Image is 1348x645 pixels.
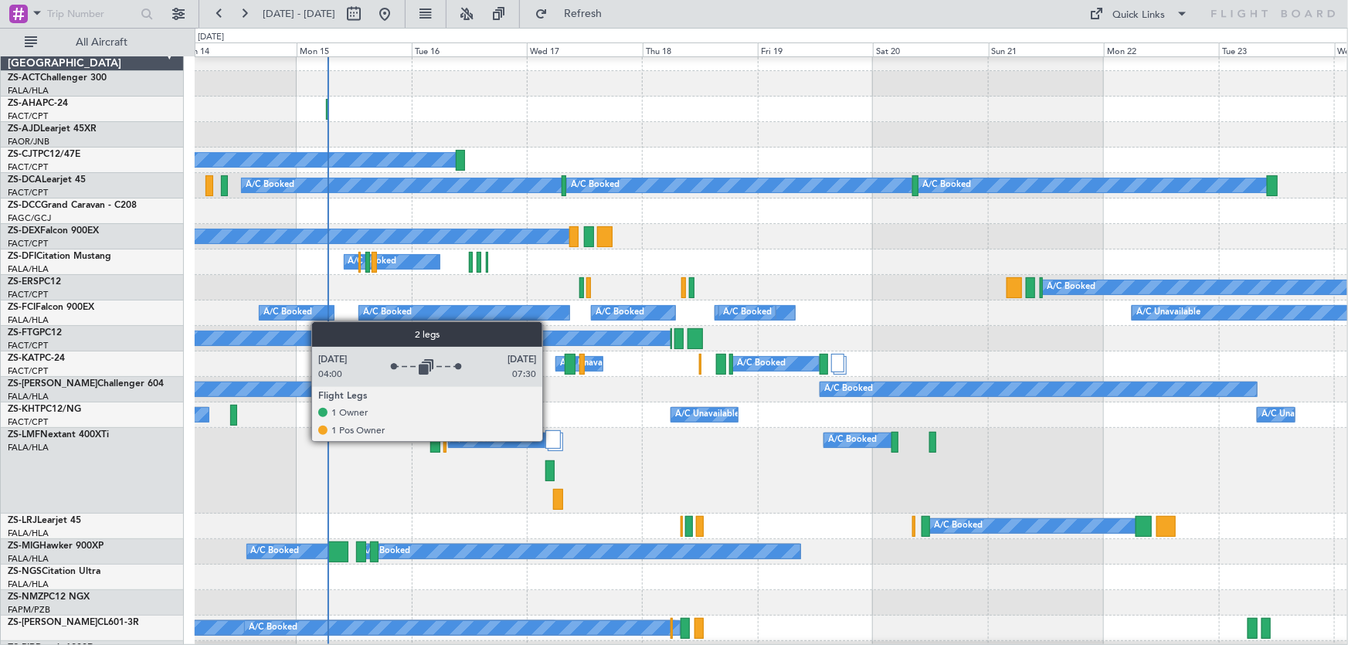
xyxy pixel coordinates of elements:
[1113,8,1166,23] div: Quick Links
[989,42,1104,56] div: Sun 21
[8,618,97,627] span: ZS-[PERSON_NAME]
[251,540,300,563] div: A/C Booked
[8,430,40,440] span: ZS-LMF
[8,405,81,414] a: ZS-KHTPC12/NG
[828,429,877,452] div: A/C Booked
[8,263,49,275] a: FALA/HLA
[596,301,644,324] div: A/C Booked
[560,352,624,375] div: A/C Unavailable
[934,514,983,538] div: A/C Booked
[1104,42,1219,56] div: Mon 22
[8,277,61,287] a: ZS-ERSPC12
[8,110,48,122] a: FACT/CPT
[8,175,42,185] span: ZS-DCA
[8,289,48,300] a: FACT/CPT
[444,352,508,375] div: A/C Unavailable
[643,42,758,56] div: Thu 18
[571,174,620,197] div: A/C Booked
[8,328,39,338] span: ZS-FTG
[8,136,49,148] a: FAOR/JNB
[1136,301,1200,324] div: A/C Unavailable
[8,124,97,134] a: ZS-AJDLearjet 45XR
[246,174,294,197] div: A/C Booked
[8,201,41,210] span: ZS-DCC
[8,442,49,453] a: FALA/HLA
[17,30,168,55] button: All Aircraft
[8,618,139,627] a: ZS-[PERSON_NAME]CL601-3R
[8,303,36,312] span: ZS-FCI
[263,7,335,21] span: [DATE] - [DATE]
[8,187,48,199] a: FACT/CPT
[8,303,94,312] a: ZS-FCIFalcon 900EX
[363,301,412,324] div: A/C Booked
[355,327,403,350] div: A/C Booked
[8,340,48,351] a: FACT/CPT
[8,201,137,210] a: ZS-DCCGrand Caravan - C208
[8,567,42,576] span: ZS-NGS
[8,252,36,261] span: ZS-DFI
[551,8,616,19] span: Refresh
[8,277,39,287] span: ZS-ERS
[8,391,49,402] a: FALA/HLA
[297,42,412,56] div: Mon 15
[8,124,40,134] span: ZS-AJD
[8,150,80,159] a: ZS-CJTPC12/47E
[8,541,104,551] a: ZS-MIGHawker 900XP
[8,252,111,261] a: ZS-DFICitation Mustang
[40,37,163,48] span: All Aircraft
[8,604,50,616] a: FAPM/PZB
[8,238,48,250] a: FACT/CPT
[8,212,51,224] a: FAGC/GCJ
[873,42,988,56] div: Sat 20
[8,354,65,363] a: ZS-KATPC-24
[8,516,37,525] span: ZS-LRJ
[8,99,68,108] a: ZS-AHAPC-24
[348,250,397,273] div: A/C Booked
[824,378,873,401] div: A/C Booked
[8,175,86,185] a: ZS-DCALearjet 45
[8,99,42,108] span: ZS-AHA
[8,150,38,159] span: ZS-CJT
[8,592,43,602] span: ZS-NMZ
[8,516,81,525] a: ZS-LRJLearjet 45
[8,528,49,539] a: FALA/HLA
[723,301,772,324] div: A/C Booked
[527,42,642,56] div: Wed 17
[1261,403,1326,426] div: A/C Unavailable
[8,430,109,440] a: ZS-LMFNextant 400XTi
[1219,42,1334,56] div: Tue 23
[8,553,49,565] a: FALA/HLA
[8,226,40,236] span: ZS-DEX
[8,541,39,551] span: ZS-MIG
[8,592,90,602] a: ZS-NMZPC12 NGX
[1047,276,1095,299] div: A/C Booked
[8,73,107,83] a: ZS-ACTChallenger 300
[8,354,39,363] span: ZS-KAT
[263,301,312,324] div: A/C Booked
[8,567,100,576] a: ZS-NGSCitation Ultra
[182,42,297,56] div: Sun 14
[8,405,40,414] span: ZS-KHT
[1082,2,1197,26] button: Quick Links
[249,616,297,640] div: A/C Booked
[758,42,873,56] div: Fri 19
[8,226,99,236] a: ZS-DEXFalcon 900EX
[47,2,136,25] input: Trip Number
[8,365,48,377] a: FACT/CPT
[8,379,97,389] span: ZS-[PERSON_NAME]
[675,403,739,426] div: A/C Unavailable
[362,540,410,563] div: A/C Booked
[453,429,501,452] div: A/C Booked
[8,73,40,83] span: ZS-ACT
[8,328,62,338] a: ZS-FTGPC12
[528,2,620,26] button: Refresh
[8,579,49,590] a: FALA/HLA
[8,161,48,173] a: FACT/CPT
[8,314,49,326] a: FALA/HLA
[8,416,48,428] a: FACT/CPT
[8,85,49,97] a: FALA/HLA
[198,31,224,44] div: [DATE]
[737,352,786,375] div: A/C Booked
[8,379,164,389] a: ZS-[PERSON_NAME]Challenger 604
[412,42,527,56] div: Tue 16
